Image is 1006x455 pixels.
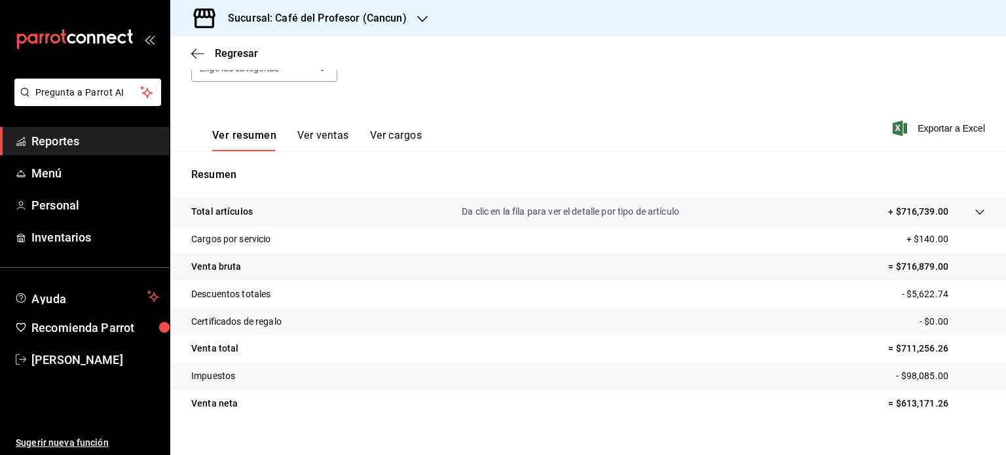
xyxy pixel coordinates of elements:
[31,196,159,214] span: Personal
[888,342,985,355] p: = $711,256.26
[215,47,258,60] span: Regresar
[35,86,141,100] span: Pregunta a Parrot AI
[212,129,276,151] button: Ver resumen
[895,120,985,136] button: Exportar a Excel
[217,10,407,26] h3: Sucursal: Café del Profesor (Cancun)
[31,132,159,150] span: Reportes
[896,369,985,383] p: - $98,085.00
[902,287,985,301] p: - $5,622.74
[31,351,159,369] span: [PERSON_NAME]
[888,205,948,219] p: + $716,739.00
[888,260,985,274] p: = $716,879.00
[920,315,985,329] p: - $0.00
[31,319,159,337] span: Recomienda Parrot
[462,205,679,219] p: Da clic en la fila para ver el detalle por tipo de artículo
[191,232,271,246] p: Cargos por servicio
[191,369,235,383] p: Impuestos
[31,164,159,182] span: Menú
[191,205,253,219] p: Total artículos
[16,436,159,450] span: Sugerir nueva función
[191,397,238,410] p: Venta neta
[370,129,422,151] button: Ver cargos
[31,289,142,304] span: Ayuda
[191,167,985,183] p: Resumen
[191,342,238,355] p: Venta total
[14,79,161,106] button: Pregunta a Parrot AI
[906,232,985,246] p: + $140.00
[191,260,241,274] p: Venta bruta
[191,315,282,329] p: Certificados de regalo
[297,129,349,151] button: Ver ventas
[191,287,270,301] p: Descuentos totales
[144,34,155,45] button: open_drawer_menu
[212,129,422,151] div: navigation tabs
[31,228,159,246] span: Inventarios
[9,95,161,109] a: Pregunta a Parrot AI
[191,47,258,60] button: Regresar
[888,397,985,410] p: = $613,171.26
